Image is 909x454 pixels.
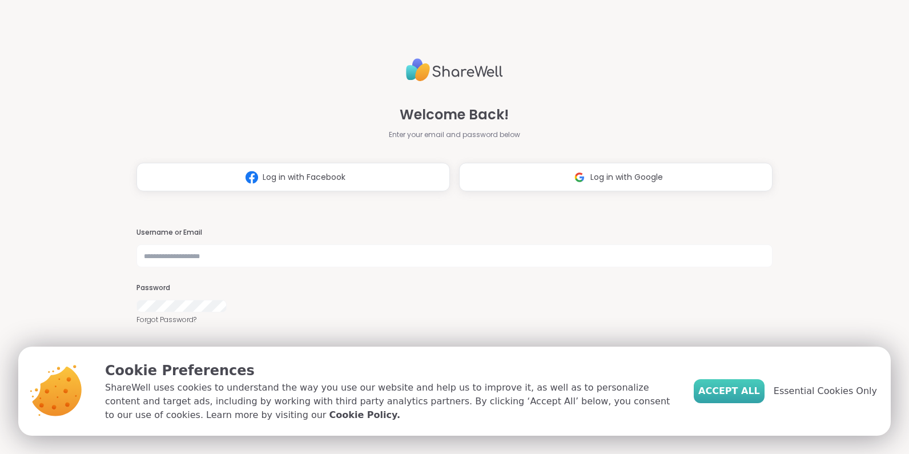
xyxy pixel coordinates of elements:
h3: Username or Email [136,228,773,238]
span: Log in with Google [590,171,663,183]
a: Cookie Policy. [329,408,400,422]
img: ShareWell Logomark [569,167,590,188]
p: Cookie Preferences [105,360,675,381]
span: Enter your email and password below [389,130,520,140]
button: Log in with Google [459,163,773,191]
span: Essential Cookies Only [774,384,877,398]
h3: Password [136,283,773,293]
p: ShareWell uses cookies to understand the way you use our website and help us to improve it, as we... [105,381,675,422]
button: Accept All [694,379,765,403]
span: Welcome Back! [400,105,509,125]
span: Accept All [698,384,760,398]
a: Forgot Password? [136,315,773,325]
img: ShareWell Logo [406,54,503,86]
button: Log in with Facebook [136,163,450,191]
span: Log in with Facebook [263,171,345,183]
img: ShareWell Logomark [241,167,263,188]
